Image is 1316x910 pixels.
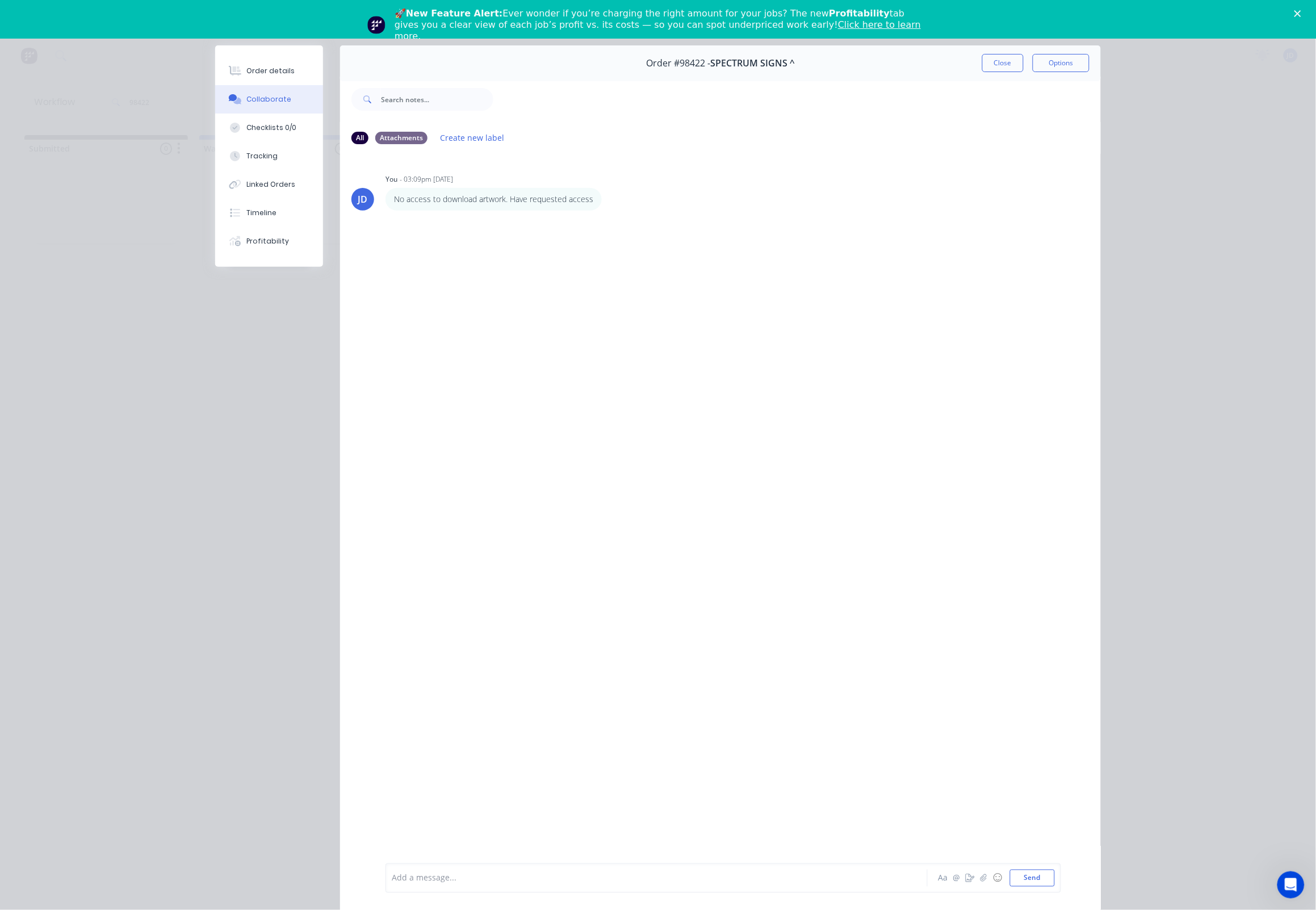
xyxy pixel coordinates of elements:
[215,57,323,85] button: Order details
[215,227,323,255] button: Profitability
[394,194,593,205] p: No access to download artwork. Have requested access
[982,54,1024,72] button: Close
[215,199,323,227] button: Timeline
[215,142,323,170] button: Tracking
[1294,10,1306,17] div: Close
[1033,54,1089,72] button: Options
[829,8,890,19] b: Profitability
[358,192,368,206] div: JD
[215,114,323,142] button: Checklists 0/0
[400,174,453,184] div: - 03:09pm [DATE]
[375,132,428,144] div: Attachments
[215,170,323,199] button: Linked Orders
[991,871,1004,885] button: ☺
[395,8,931,42] div: 🚀 Ever wonder if you’re charging the right amount for your jobs? The new tab gives you a clear vi...
[247,66,295,76] div: Order details
[247,179,296,190] div: Linked Orders
[351,132,368,144] div: All
[710,58,795,69] span: SPECTRUM SIGNS ^
[406,8,503,19] b: New Feature Alert:
[247,123,297,133] div: Checklists 0/0
[395,19,921,41] a: Click here to learn more.
[434,130,510,145] button: Create new label
[247,208,277,218] div: Timeline
[247,236,290,246] div: Profitability
[215,85,323,114] button: Collaborate
[1277,871,1305,899] iframe: Intercom live chat
[367,16,385,34] img: Profile image for Team
[950,871,963,885] button: @
[646,58,710,69] span: Order #98422 -
[247,151,278,161] div: Tracking
[936,871,950,885] button: Aa
[247,94,292,104] div: Collaborate
[385,174,397,184] div: You
[1010,870,1055,887] button: Send
[381,88,493,111] input: Search notes...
